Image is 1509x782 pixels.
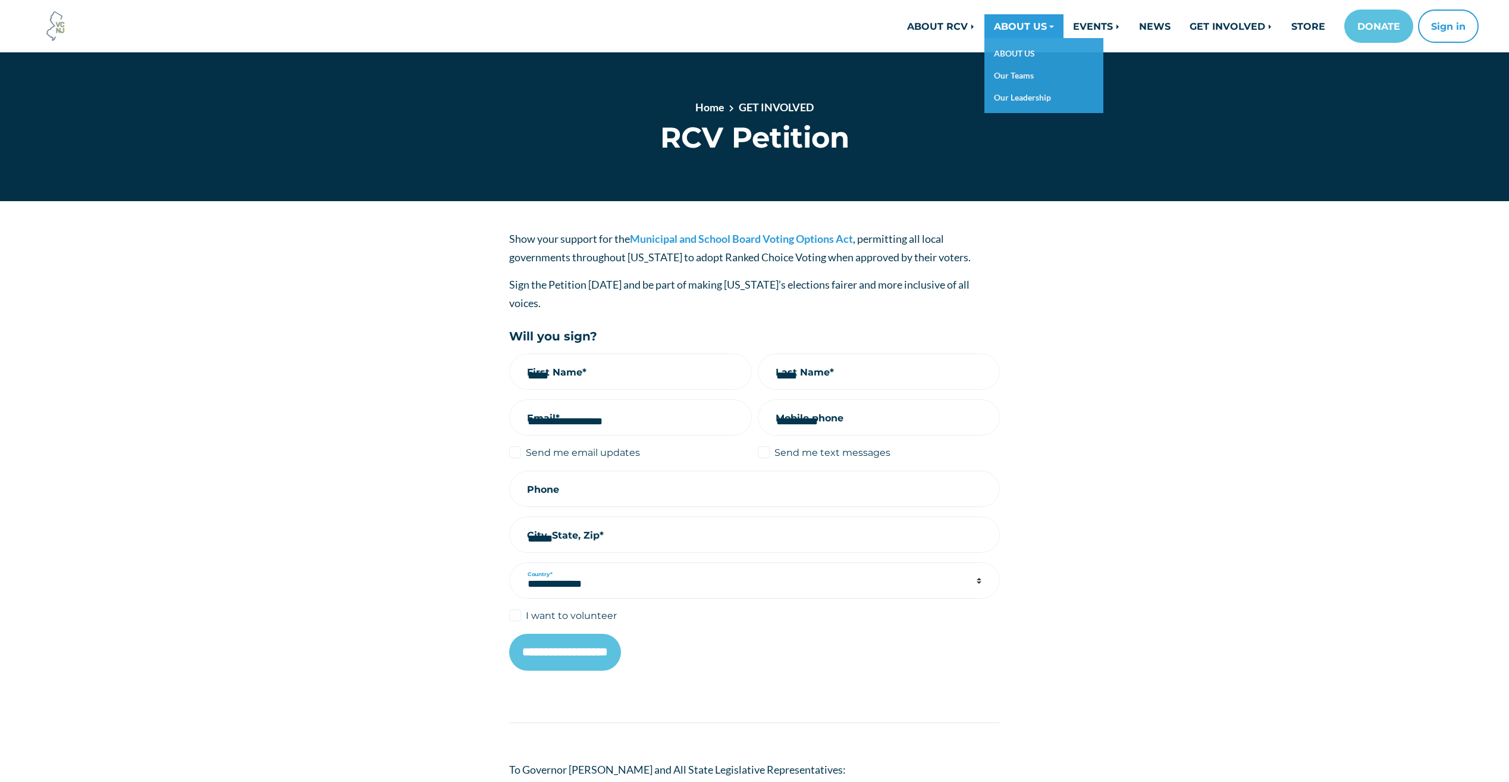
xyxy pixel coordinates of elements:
a: ABOUT RCV [898,14,984,38]
span: Sign the Petition [DATE] and be part of making [US_STATE]’s elections fairer and more inclusive o... [509,278,970,309]
a: DONATE [1344,10,1413,43]
div: ABOUT US [984,38,1103,113]
a: GET INVOLVED [739,101,814,114]
label: I want to volunteer [526,608,617,623]
a: ABOUT US [984,14,1063,38]
button: Sign in or sign up [1418,10,1479,43]
a: NEWS [1130,14,1180,38]
label: Send me email updates [526,445,640,459]
h5: Will you sign? [509,330,1000,344]
a: Home [695,101,724,114]
a: STORE [1282,14,1335,38]
a: EVENTS [1063,14,1130,38]
a: ABOUT US [984,43,1103,65]
span: Show your support for the , permitting all local governments throughout [US_STATE] to adopt Ranke... [509,232,971,264]
img: Voter Choice NJ [40,10,72,42]
a: GET INVOLVED [1180,14,1282,38]
a: Our Leadership [984,87,1103,109]
label: Send me text messages [774,445,890,459]
h1: RCV Petition [509,120,1000,155]
span: To Governor [PERSON_NAME] and All State Legislative Representatives: [509,763,846,776]
nav: breadcrumb [551,99,957,120]
a: Municipal and School Board Voting Options Act [630,232,853,245]
nav: Main navigation [500,10,1479,43]
a: Our Teams [984,65,1103,87]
